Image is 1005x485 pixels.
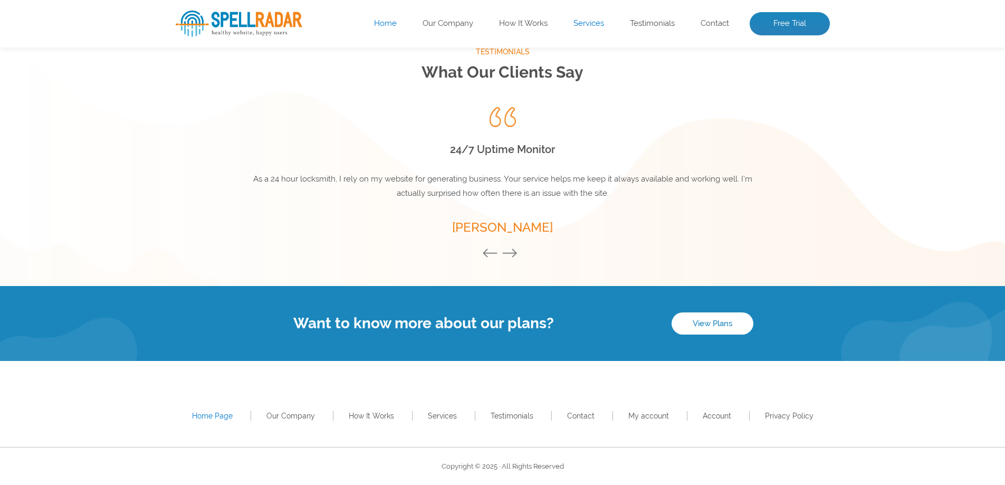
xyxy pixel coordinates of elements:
a: Free Trial [750,12,830,35]
h1: Website Analysis [176,43,552,80]
a: Account [703,412,731,420]
button: Scan Website [176,171,270,197]
a: Testimonials [630,18,675,29]
img: SpellRadar [176,11,302,37]
a: Testimonials [491,412,533,420]
a: Contact [701,18,729,29]
a: My account [628,412,669,420]
a: Services [573,18,604,29]
p: Enter your website’s URL to see spelling mistakes, broken links and more [176,90,552,124]
input: Enter Your URL [176,132,466,160]
img: Free Webiste Analysis [568,34,830,214]
img: Free Webiste Analysis [571,61,782,70]
button: Next [502,248,523,260]
span: Copyright © 2025 · All Rights Reserved [442,462,564,470]
a: Services [428,412,457,420]
span: Free [176,43,242,80]
a: Home [374,18,397,29]
a: View Plans [672,312,753,335]
a: How It Works [499,18,548,29]
a: Privacy Policy [765,412,813,420]
a: How It Works [349,412,394,420]
a: Our Company [423,18,473,29]
a: Contact [567,412,595,420]
nav: Footer Primary Menu [176,408,830,423]
button: Previous [482,248,503,260]
h4: Want to know more about our plans? [176,315,672,332]
a: Our Company [266,412,315,420]
a: Home Page [192,412,233,420]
